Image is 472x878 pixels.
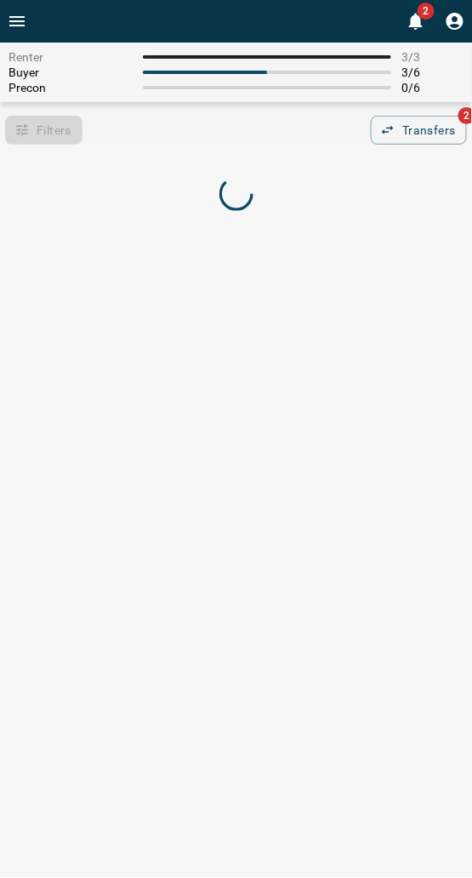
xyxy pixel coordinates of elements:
[401,66,463,79] span: 3 / 6
[438,4,472,38] button: Profile
[9,81,133,94] span: Precon
[399,4,433,38] button: 2
[9,66,133,79] span: Buyer
[371,116,467,145] button: Transfers
[401,81,463,94] span: 0 / 6
[401,50,463,64] span: 3 / 3
[418,3,435,20] span: 2
[9,50,133,64] span: Renter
